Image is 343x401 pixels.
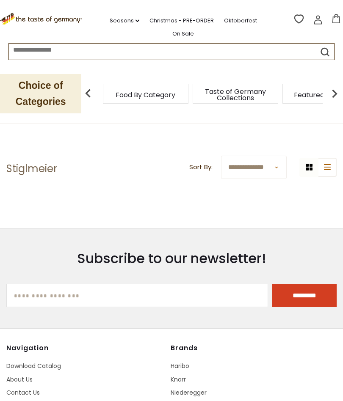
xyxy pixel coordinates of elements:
a: Taste of Germany Collections [202,88,269,101]
img: previous arrow [80,85,97,102]
h3: Subscribe to our newsletter! [6,250,337,267]
a: Haribo [171,362,189,370]
h1: Stiglmeier [6,162,57,175]
a: Niederegger [171,388,207,397]
a: Contact Us [6,388,40,397]
label: Sort By: [189,162,213,173]
a: Christmas - PRE-ORDER [149,16,214,25]
a: On Sale [172,29,194,38]
a: Food By Category [116,92,175,98]
a: Download Catalog [6,362,61,370]
a: Knorr [171,375,186,384]
img: next arrow [326,85,343,102]
h4: Brands [171,344,329,352]
a: About Us [6,375,33,384]
h4: Navigation [6,344,165,352]
a: Seasons [110,16,139,25]
a: Oktoberfest [224,16,257,25]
